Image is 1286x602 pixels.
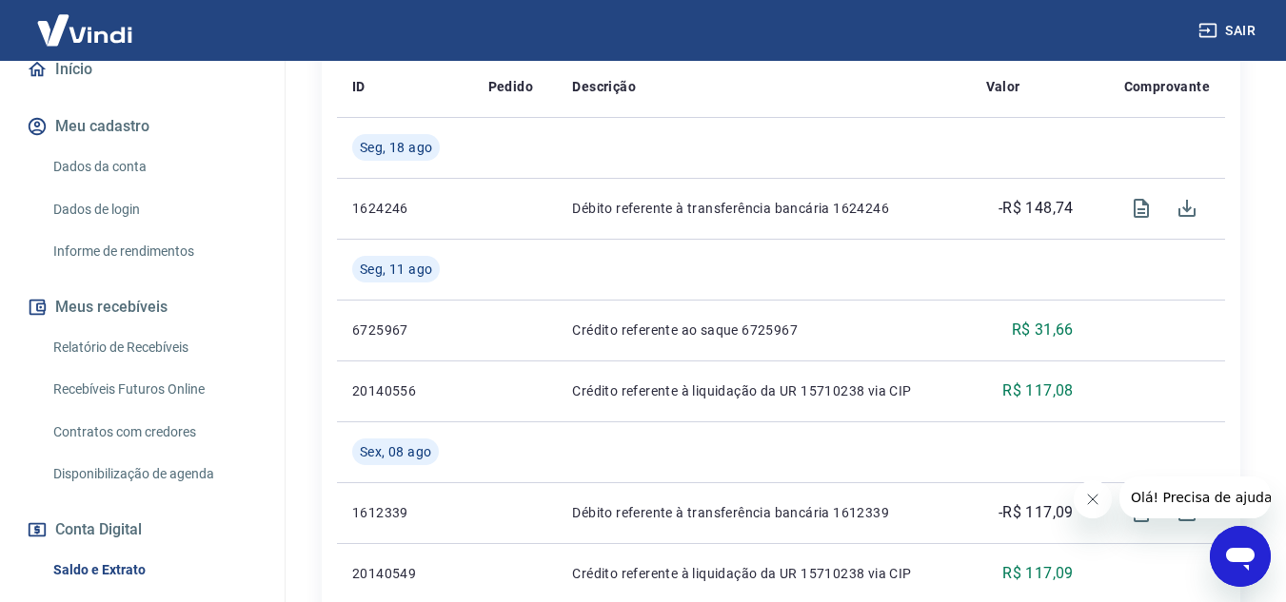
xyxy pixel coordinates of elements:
[1118,185,1164,231] span: Visualizar
[46,147,262,186] a: Dados da conta
[1195,13,1263,49] button: Sair
[46,455,262,494] a: Disponibilização de agenda
[23,286,262,328] button: Meus recebíveis
[11,13,160,29] span: Olá! Precisa de ajuda?
[999,197,1074,220] p: -R$ 148,74
[352,381,458,400] p: 20140556
[572,199,955,218] p: Débito referente à transferência bancária 1624246
[46,328,262,367] a: Relatório de Recebíveis
[23,1,147,59] img: Vindi
[23,106,262,147] button: Meu cadastro
[46,232,262,271] a: Informe de rendimentos
[572,77,636,96] p: Descrição
[23,509,262,551] button: Conta Digital
[23,49,262,90] a: Início
[488,77,533,96] p: Pedido
[360,442,431,461] span: Sex, 08 ago
[572,503,955,522] p: Débito referente à transferência bancária 1612339
[986,77,1020,96] p: Valor
[1119,476,1271,518] iframe: Mensagem da empresa
[999,501,1074,524] p: -R$ 117,09
[1164,185,1210,231] span: Download
[46,190,262,229] a: Dados de login
[1210,526,1271,587] iframe: Botão para abrir a janela de mensagens
[572,564,955,583] p: Crédito referente à liquidação da UR 15710238 via CIP
[1002,562,1074,585] p: R$ 117,09
[1012,319,1074,341] p: R$ 31,66
[1074,480,1112,518] iframe: Fechar mensagem
[360,260,432,279] span: Seg, 11 ago
[46,413,262,452] a: Contratos com credores
[352,320,458,340] p: 6725967
[46,370,262,409] a: Recebíveis Futuros Online
[572,381,955,400] p: Crédito referente à liquidação da UR 15710238 via CIP
[1002,379,1074,402] p: R$ 117,08
[352,564,458,583] p: 20140549
[360,138,432,157] span: Seg, 18 ago
[572,320,955,340] p: Crédito referente ao saque 6725967
[1124,77,1210,96] p: Comprovante
[352,199,458,218] p: 1624246
[352,77,366,96] p: ID
[352,503,458,522] p: 1612339
[46,551,262,590] a: Saldo e Extrato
